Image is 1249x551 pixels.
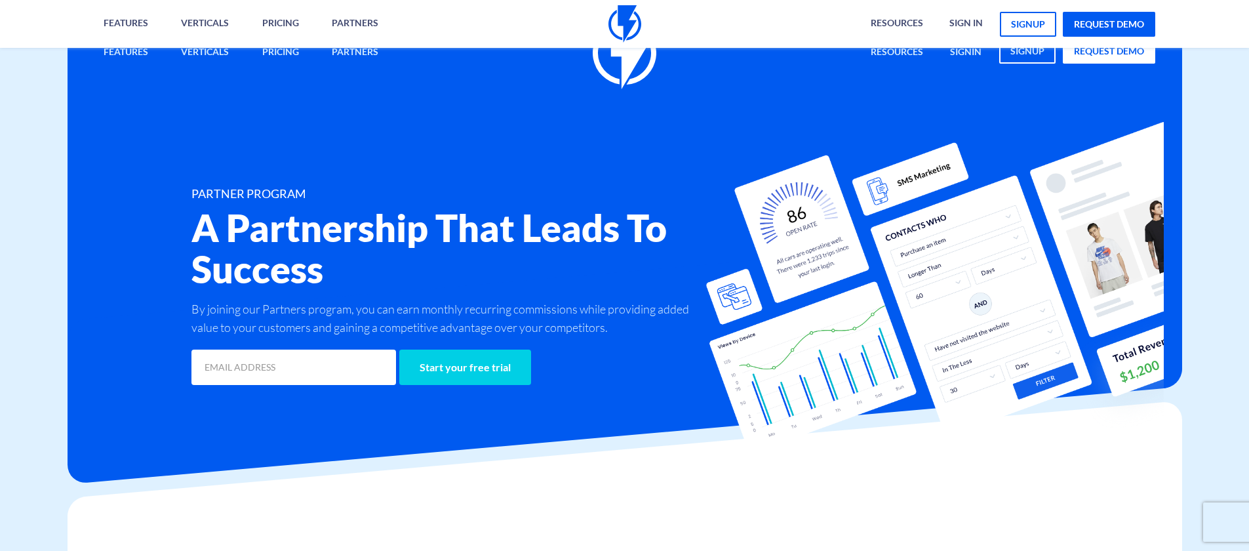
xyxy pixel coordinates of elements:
h2: A Partnership That Leads To Success [191,207,703,290]
a: request demo [1063,12,1155,37]
h1: PARTNER PROGRAM [191,188,703,201]
a: Features [94,39,158,67]
a: signin [940,39,991,67]
a: Partners [322,39,388,67]
input: Start your free trial [399,350,531,385]
a: signup [1000,12,1056,37]
a: Resources [861,39,933,67]
a: request demo [1063,39,1155,64]
a: signup [999,39,1056,64]
input: EMAIL ADDRESS [191,350,396,385]
a: Pricing [252,39,309,67]
a: Verticals [171,39,239,67]
p: By joining our Partners program, you can earn monthly recurring commissions while providing added... [191,300,703,337]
